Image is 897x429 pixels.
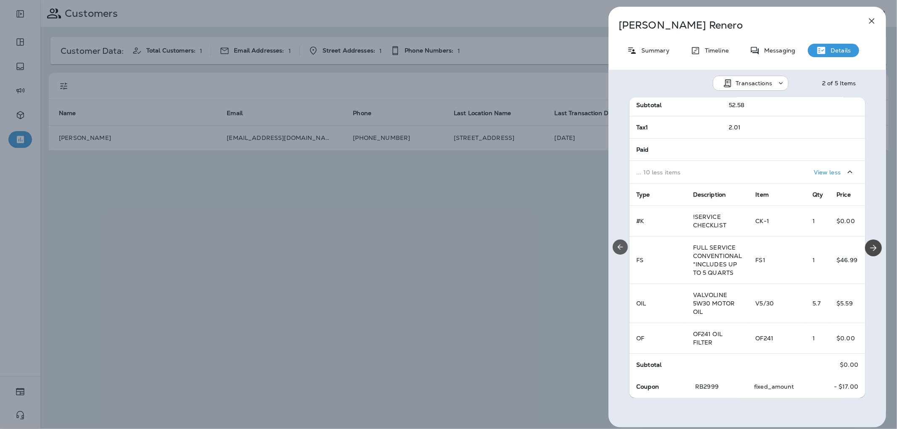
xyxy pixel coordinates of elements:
p: $0.00 [836,335,858,342]
p: ... 10 less items [636,169,715,176]
span: Paid [636,146,649,153]
p: Transactions [736,80,773,87]
p: Messaging [760,47,795,54]
span: Coupon [636,383,659,390]
p: $0.00 [840,361,858,368]
span: FULL SERVICE CONVENTIONAL *INCLUDES UP TO 5 QUARTS [693,244,742,276]
td: 2.01 [722,116,865,139]
button: Previous [613,240,628,255]
span: 5.7 [812,300,820,307]
span: Subtotal [636,361,662,368]
span: 1 [812,256,815,264]
span: OF241 OIL FILTER [693,330,722,346]
p: $46.99 [836,257,858,263]
span: FS1 [755,256,765,264]
span: Description [693,191,726,198]
span: Subtotal [636,101,662,109]
span: CK-1 [755,217,769,225]
span: OF241 [755,334,773,342]
span: OIL [636,300,646,307]
p: Timeline [701,47,729,54]
span: 1 [812,334,815,342]
p: $0.00 [836,218,858,224]
p: $5.59 [836,300,858,307]
span: #K [636,217,644,225]
p: RB2999 [695,383,741,390]
span: Price [836,191,851,198]
td: 52.58 [722,94,865,116]
button: Next [865,240,882,256]
span: Type [636,191,650,198]
div: 2 of 5 Items [822,80,856,87]
span: OF [636,334,644,342]
span: Item [755,191,769,198]
button: View less [810,164,858,180]
p: Summary [637,47,669,54]
p: [PERSON_NAME] Renero [619,19,848,31]
span: FS [636,256,643,264]
span: VALVOLINE 5W30 MOTOR OIL [693,291,735,316]
p: Details [826,47,851,54]
span: !SERVICE CHECKLIST [693,213,726,229]
p: fixed_amount [754,383,799,390]
span: 1 [812,217,815,225]
p: - $17.00 [834,383,858,390]
span: Qty [812,191,823,198]
span: V5/30 [755,300,774,307]
p: View less [814,169,841,176]
span: Tax1 [636,124,648,131]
